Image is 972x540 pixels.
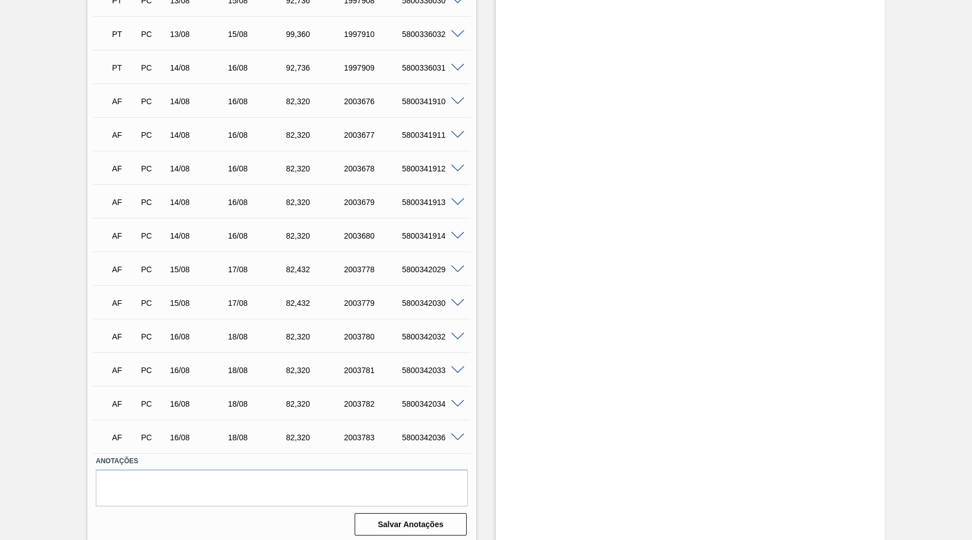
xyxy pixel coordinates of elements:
[399,198,464,207] div: 5800341913
[225,366,290,375] div: 18/08/2025
[399,299,464,308] div: 5800342030
[109,123,139,147] div: Aguardando Faturamento
[112,433,136,442] p: AF
[138,164,168,173] div: Pedido de Compra
[283,231,348,240] div: 82,320
[225,164,290,173] div: 16/08/2025
[399,30,464,39] div: 5800336032
[225,198,290,207] div: 16/08/2025
[283,433,348,442] div: 82,320
[283,332,348,341] div: 82,320
[138,399,168,408] div: Pedido de Compra
[168,63,232,72] div: 14/08/2025
[138,198,168,207] div: Pedido de Compra
[138,231,168,240] div: Pedido de Compra
[138,30,168,39] div: Pedido de Compra
[341,265,406,274] div: 2003778
[168,30,232,39] div: 13/08/2025
[112,131,136,139] p: AF
[225,332,290,341] div: 18/08/2025
[283,265,348,274] div: 82,432
[399,265,464,274] div: 5800342029
[109,55,139,80] div: Pedido em Trânsito
[112,399,136,408] p: AF
[341,299,406,308] div: 2003779
[109,358,139,383] div: Aguardando Faturamento
[112,97,136,106] p: AF
[168,131,232,139] div: 14/08/2025
[341,332,406,341] div: 2003780
[355,513,467,536] button: Salvar Anotações
[399,131,464,139] div: 5800341911
[283,366,348,375] div: 82,320
[168,366,232,375] div: 16/08/2025
[138,97,168,106] div: Pedido de Compra
[138,131,168,139] div: Pedido de Compra
[283,131,348,139] div: 82,320
[109,190,139,215] div: Aguardando Faturamento
[341,97,406,106] div: 2003676
[138,299,168,308] div: Pedido de Compra
[112,63,136,72] p: PT
[225,433,290,442] div: 18/08/2025
[109,425,139,450] div: Aguardando Faturamento
[283,63,348,72] div: 92,736
[112,265,136,274] p: AF
[109,324,139,349] div: Aguardando Faturamento
[225,265,290,274] div: 17/08/2025
[399,366,464,375] div: 5800342033
[168,299,232,308] div: 15/08/2025
[341,198,406,207] div: 2003679
[168,164,232,173] div: 14/08/2025
[283,299,348,308] div: 82,432
[399,231,464,240] div: 5800341914
[138,265,168,274] div: Pedido de Compra
[341,399,406,408] div: 2003782
[225,63,290,72] div: 16/08/2025
[341,131,406,139] div: 2003677
[138,63,168,72] div: Pedido de Compra
[112,299,136,308] p: AF
[96,453,468,469] label: Anotações
[168,231,232,240] div: 14/08/2025
[283,97,348,106] div: 82,320
[112,332,136,341] p: AF
[168,399,232,408] div: 16/08/2025
[399,97,464,106] div: 5800341910
[112,164,136,173] p: AF
[109,156,139,181] div: Aguardando Faturamento
[109,22,139,46] div: Pedido em Trânsito
[341,30,406,39] div: 1997910
[138,433,168,442] div: Pedido de Compra
[225,131,290,139] div: 16/08/2025
[112,198,136,207] p: AF
[399,332,464,341] div: 5800342032
[109,89,139,114] div: Aguardando Faturamento
[225,399,290,408] div: 18/08/2025
[112,366,136,375] p: AF
[168,433,232,442] div: 16/08/2025
[399,164,464,173] div: 5800341912
[399,433,464,442] div: 5800342036
[341,231,406,240] div: 2003680
[168,265,232,274] div: 15/08/2025
[283,30,348,39] div: 99,360
[109,257,139,282] div: Aguardando Faturamento
[168,198,232,207] div: 14/08/2025
[138,366,168,375] div: Pedido de Compra
[283,399,348,408] div: 82,320
[109,224,139,248] div: Aguardando Faturamento
[138,332,168,341] div: Pedido de Compra
[109,392,139,416] div: Aguardando Faturamento
[112,30,136,39] p: PT
[225,231,290,240] div: 16/08/2025
[399,399,464,408] div: 5800342034
[112,231,136,240] p: AF
[225,299,290,308] div: 17/08/2025
[341,164,406,173] div: 2003678
[341,63,406,72] div: 1997909
[168,332,232,341] div: 16/08/2025
[283,198,348,207] div: 82,320
[225,97,290,106] div: 16/08/2025
[399,63,464,72] div: 5800336031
